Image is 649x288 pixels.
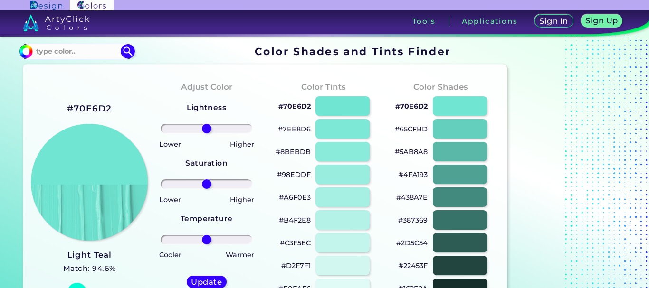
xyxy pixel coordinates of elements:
[398,214,428,226] p: #387369
[121,44,135,58] img: icon search
[159,249,181,260] p: Cooler
[230,194,254,205] p: Higher
[226,249,254,260] p: Warmer
[541,18,567,25] h5: Sign In
[192,279,220,286] h5: Update
[399,260,428,271] p: #22453F
[159,139,181,150] p: Lower
[536,15,571,27] a: Sign In
[63,262,116,275] h5: Match: 94.6%
[230,139,254,150] p: Higher
[30,1,62,10] img: ArtyClick Design logo
[413,80,468,94] h4: Color Shades
[396,237,428,249] p: #2D5C54
[255,44,451,58] h1: Color Shades and Tints Finder
[395,146,428,158] p: #5AB8A8
[396,192,428,203] p: #438A7E
[181,80,232,94] h4: Adjust Color
[281,260,311,271] p: #D2F7F1
[185,158,228,167] strong: Saturation
[67,102,112,115] h2: #70E6D2
[279,214,311,226] p: #B4F2E8
[63,250,116,261] h3: Light Teal
[159,194,181,205] p: Lower
[395,101,428,112] p: #70E6D2
[31,124,148,241] img: paint_stamp_2_half.png
[278,123,311,135] p: #7EE8D6
[462,18,517,25] h3: Applications
[276,146,311,158] p: #8BEBDB
[279,192,311,203] p: #A6F0E3
[33,45,121,58] input: type color..
[278,101,311,112] p: #70E6D2
[63,248,116,275] a: Light Teal Match: 94.6%
[277,169,311,180] p: #98EDDF
[187,103,226,112] strong: Lightness
[23,14,90,31] img: logo_artyclick_colors_white.svg
[181,214,233,223] strong: Temperature
[301,80,346,94] h4: Color Tints
[412,18,436,25] h3: Tools
[280,237,311,249] p: #C3F5EC
[399,169,428,180] p: #4FA193
[587,17,617,24] h5: Sign Up
[583,15,620,27] a: Sign Up
[395,123,428,135] p: #65CFBD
